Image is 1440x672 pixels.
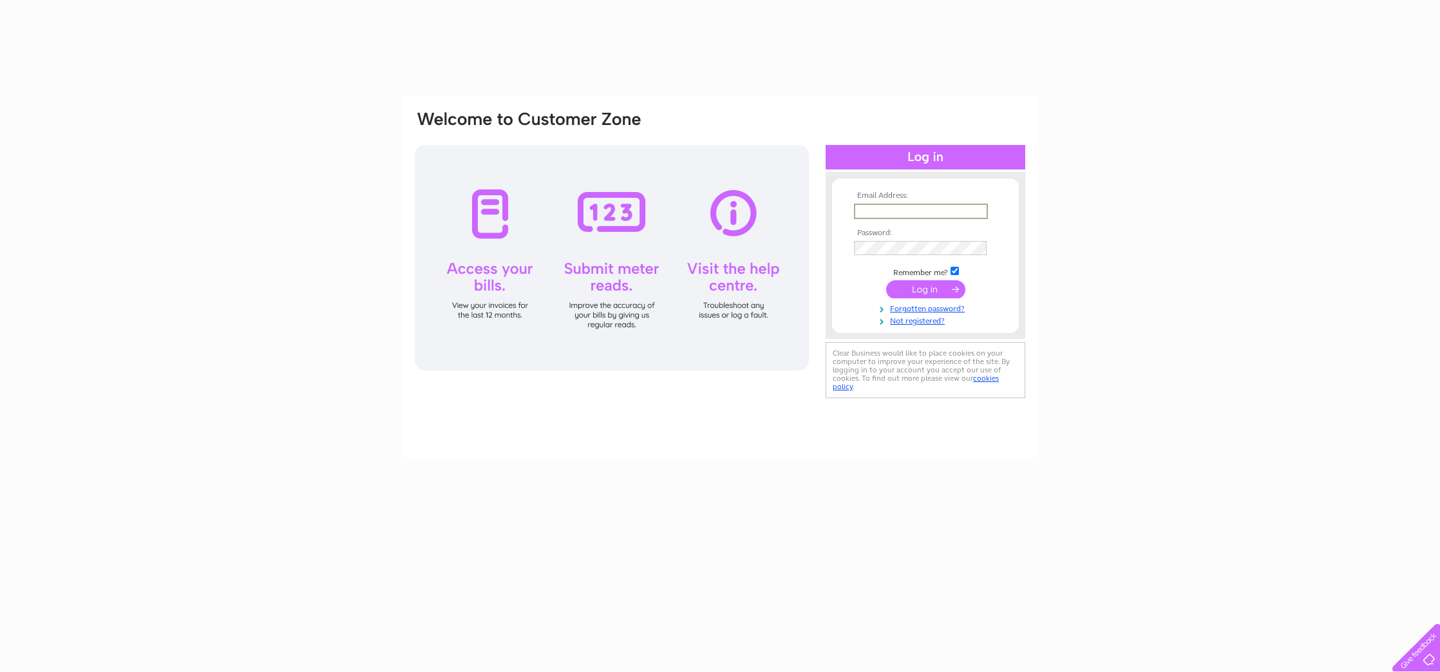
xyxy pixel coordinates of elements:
[886,280,965,298] input: Submit
[851,191,1000,200] th: Email Address:
[851,265,1000,278] td: Remember me?
[833,374,999,391] a: cookies policy
[854,314,1000,326] a: Not registered?
[826,342,1025,398] div: Clear Business would like to place cookies on your computer to improve your experience of the sit...
[854,302,1000,314] a: Forgotten password?
[851,229,1000,238] th: Password:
